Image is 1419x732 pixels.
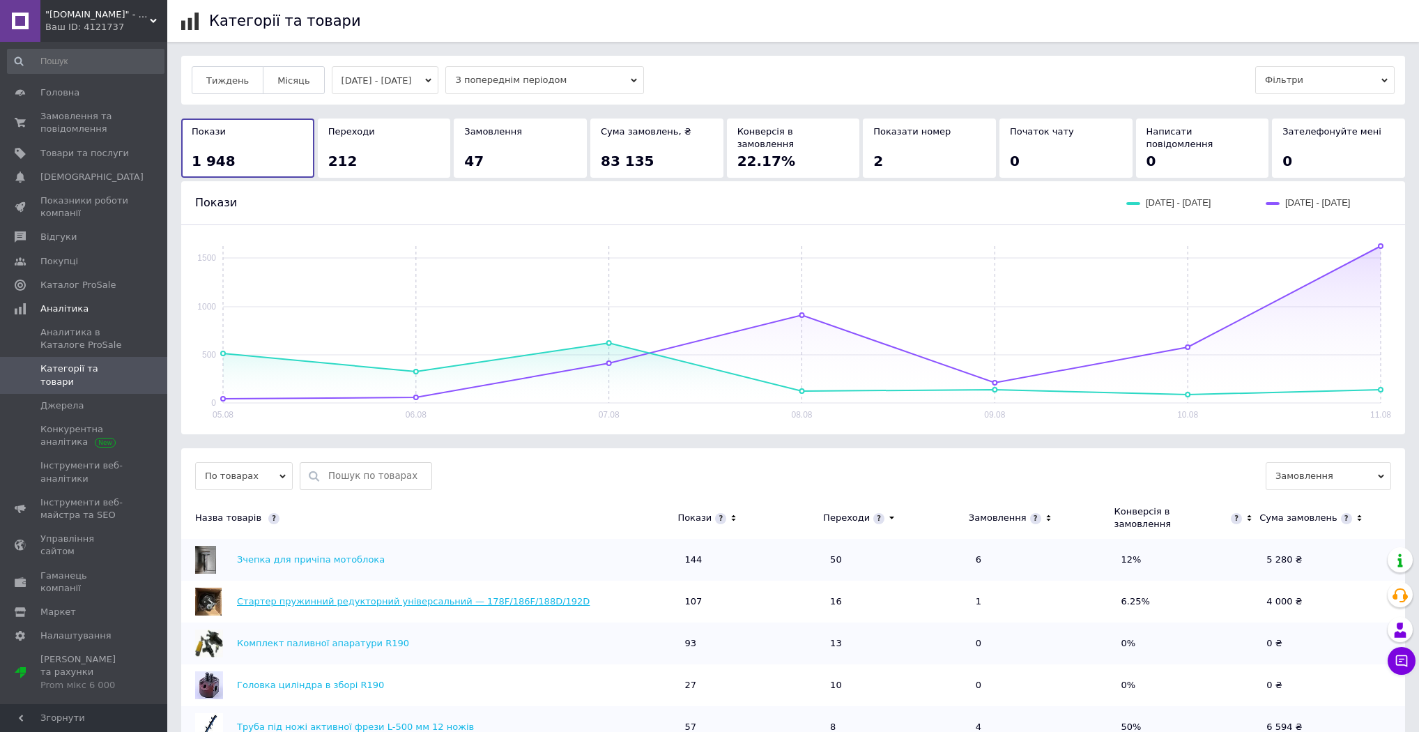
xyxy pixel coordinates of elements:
span: Показники роботи компанії [40,195,129,220]
span: Гаманець компанії [40,570,129,595]
span: Інструменти веб-аналітики [40,459,129,485]
span: Конкурентна аналітика [40,423,129,448]
td: 27 [677,664,823,706]
button: Місяць [263,66,324,94]
td: 0% [1114,664,1260,706]
text: 10.08 [1177,410,1198,420]
span: Місяць [277,75,309,86]
span: Замовлення [1266,462,1391,490]
span: Головна [40,86,79,99]
td: 0 [969,664,1114,706]
img: Комплект паливної апаратури R190 [195,630,223,657]
text: 06.08 [406,410,427,420]
div: Конверсія в замовлення [1114,505,1228,531]
a: Зчепка для причіпа мотоблока [237,554,385,565]
text: 0 [211,398,216,408]
td: 50 [823,539,969,581]
span: Аналітика [40,303,89,315]
span: 83 135 [601,153,654,169]
button: [DATE] - [DATE] [332,66,439,94]
span: Покази [195,196,237,209]
td: 93 [677,623,823,664]
span: Початок чату [1010,126,1074,137]
div: Переходи [823,512,870,524]
div: Замовлення [969,512,1027,524]
button: Тиждень [192,66,263,94]
td: 1 [969,581,1114,623]
img: Стартер пружинний редукторний універсальний — 178F/186F/188D/192D [195,588,222,616]
td: 13 [823,623,969,664]
span: Покупці [40,255,78,268]
span: Замовлення та повідомлення [40,110,129,135]
input: Пошук [7,49,164,74]
td: 5 280 ₴ [1259,539,1405,581]
div: Назва товарів [181,512,670,524]
span: 1 948 [192,153,236,169]
div: Покази [677,512,712,524]
span: "agtnvinn.com.ua" - інтернет-магазин [45,8,150,21]
h1: Категорії та товари [209,13,361,29]
div: Сума замовлень [1259,512,1337,524]
span: Маркет [40,606,76,618]
td: 0 [969,623,1114,664]
text: 09.08 [984,410,1005,420]
div: Prom мікс 6 000 [40,679,129,692]
span: [PERSON_NAME] та рахунки [40,653,129,692]
td: 144 [677,539,823,581]
a: Головка циліндра в зборі R190 [237,680,384,690]
span: 0 [1146,153,1156,169]
span: Відгуки [40,231,77,243]
td: 0 ₴ [1259,664,1405,706]
span: З попереднім періодом [445,66,644,94]
span: Джерела [40,399,84,412]
span: Категорії та товари [40,363,129,388]
span: Каталог ProSale [40,279,116,291]
td: 107 [677,581,823,623]
span: Інструменти веб-майстра та SEO [40,496,129,521]
span: Товари та послуги [40,147,129,160]
span: Налаштування [40,630,112,642]
span: [DEMOGRAPHIC_DATA] [40,171,144,183]
text: 500 [202,350,216,360]
td: 10 [823,664,969,706]
span: 0 [1282,153,1292,169]
span: Зателефонуйте мені [1282,126,1381,137]
text: 1000 [197,302,216,312]
span: Тиждень [206,75,249,86]
td: 4 000 ₴ [1259,581,1405,623]
span: Замовлення [464,126,522,137]
span: Переходи [328,126,375,137]
span: По товарах [195,462,293,490]
span: 47 [464,153,484,169]
text: 08.08 [791,410,812,420]
text: 05.08 [213,410,233,420]
td: 6 [969,539,1114,581]
span: Аналитика в Каталоге ProSale [40,326,129,351]
a: Труба під ножі активної фрези L-500 мм 12 ножів [237,722,474,732]
text: 11.08 [1370,410,1391,420]
input: Пошук по товарах [328,463,424,489]
button: Чат з покупцем [1388,647,1416,675]
a: Комплект паливної апаратури R190 [237,638,409,648]
td: 6.25% [1114,581,1260,623]
a: Стартер пружинний редукторний універсальний — 178F/186F/188D/192D [237,596,590,607]
span: Управління сайтом [40,533,129,558]
text: 1500 [197,253,216,263]
img: Головка циліндра в зборі R190 [195,671,223,699]
span: Показати номер [873,126,951,137]
td: 16 [823,581,969,623]
text: 07.08 [599,410,620,420]
span: Сума замовлень, ₴ [601,126,691,137]
span: 22.17% [737,153,795,169]
td: 12% [1114,539,1260,581]
span: 212 [328,153,358,169]
td: 0% [1114,623,1260,664]
span: 0 [1010,153,1020,169]
span: Фільтри [1255,66,1395,94]
span: Покази [192,126,226,137]
span: 2 [873,153,883,169]
span: Конверсія в замовлення [737,126,794,149]
span: Написати повідомлення [1146,126,1213,149]
img: Зчепка для причіпа мотоблока [195,546,216,574]
div: Ваш ID: 4121737 [45,21,167,33]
